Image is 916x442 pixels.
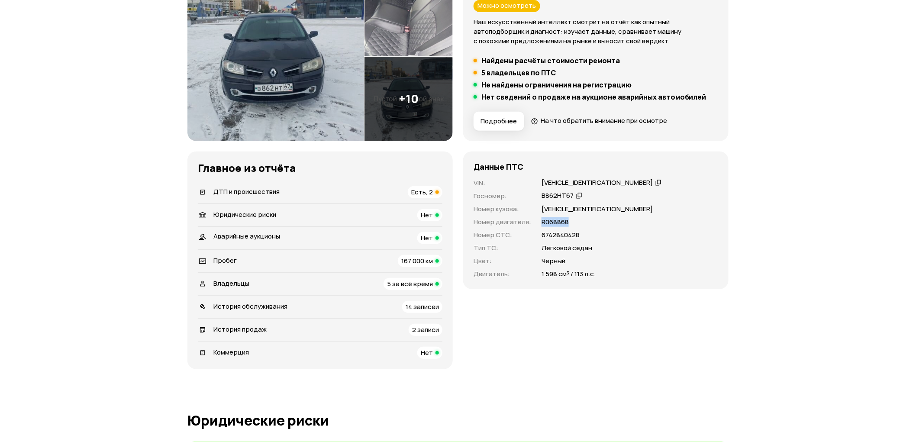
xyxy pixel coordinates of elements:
[474,243,531,253] p: Тип ТС :
[542,243,592,253] p: Легковой седан
[481,117,517,126] span: Подробнее
[474,178,531,188] p: VIN :
[387,279,433,288] span: 5 за всё время
[412,325,439,334] span: 2 записи
[421,348,433,357] span: Нет
[542,269,596,279] p: 1 598 см³ / 113 л.с.
[474,256,531,266] p: Цвет :
[213,256,237,265] span: Пробег
[406,302,439,311] span: 14 записей
[474,162,523,171] h4: Данные ПТС
[474,217,531,227] p: Номер двигателя :
[213,302,287,311] span: История обслуживания
[213,187,280,196] span: ДТП и происшествия
[541,116,667,125] span: На что обратить внимание при осмотре
[481,68,556,77] h5: 5 владельцев по ПТС
[213,210,276,219] span: Юридические риски
[198,162,442,174] h3: Главное из отчёта
[474,17,718,46] p: Наш искусственный интеллект смотрит на отчёт как опытный автоподборщик и диагност: изучает данные...
[481,56,620,65] h5: Найдены расчёты стоимости ремонта
[213,279,249,288] span: Владельцы
[474,269,531,279] p: Двигатель :
[481,93,706,101] h5: Нет сведений о продаже на аукционе аварийных автомобилей
[421,210,433,219] span: Нет
[542,204,653,214] p: [VEHICLE_IDENTIFICATION_NUMBER]
[474,230,531,240] p: Номер СТС :
[474,204,531,214] p: Номер кузова :
[481,81,632,89] h5: Не найдены ограничения на регистрацию
[542,178,653,187] div: [VEHICLE_IDENTIFICATION_NUMBER]
[213,348,249,357] span: Коммерция
[421,233,433,242] span: Нет
[411,187,433,197] span: Есть, 2
[542,230,580,240] p: 6742840428
[187,413,729,428] h1: Юридические риски
[401,256,433,265] span: 167 000 км
[542,191,574,200] div: В862НТ67
[531,116,667,125] a: На что обратить внимание при осмотре
[474,112,524,131] button: Подробнее
[542,256,565,266] p: Черный
[213,232,280,241] span: Аварийные аукционы
[474,191,531,201] p: Госномер :
[213,325,267,334] span: История продаж
[542,217,569,227] p: R068868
